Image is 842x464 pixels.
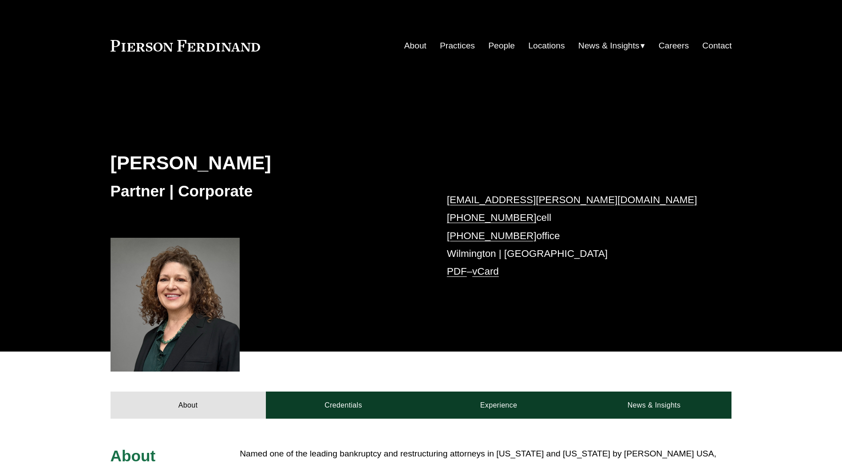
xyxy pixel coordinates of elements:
[702,37,731,54] a: Contact
[659,37,689,54] a: Careers
[111,181,421,201] h3: Partner | Corporate
[404,37,427,54] a: About
[447,191,706,281] p: cell office Wilmington | [GEOGRAPHIC_DATA] –
[421,392,577,418] a: Experience
[472,266,499,277] a: vCard
[447,212,537,223] a: [PHONE_NUMBER]
[266,392,421,418] a: Credentials
[578,37,645,54] a: folder dropdown
[576,392,731,418] a: News & Insights
[447,266,467,277] a: PDF
[488,37,515,54] a: People
[111,151,421,174] h2: [PERSON_NAME]
[578,38,640,54] span: News & Insights
[447,194,697,205] a: [EMAIL_ADDRESS][PERSON_NAME][DOMAIN_NAME]
[447,230,537,241] a: [PHONE_NUMBER]
[440,37,475,54] a: Practices
[528,37,565,54] a: Locations
[111,392,266,418] a: About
